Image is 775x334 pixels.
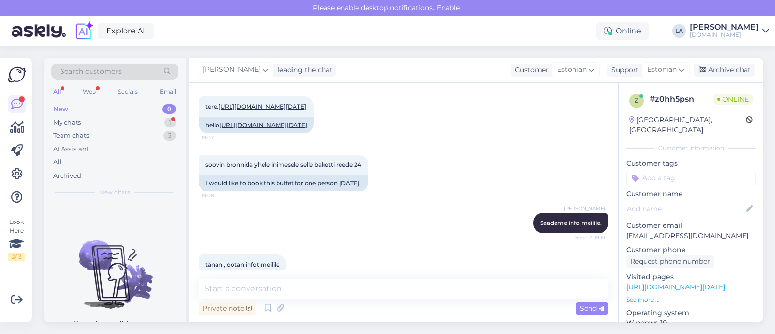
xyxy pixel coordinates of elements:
[690,23,769,39] a: [PERSON_NAME][DOMAIN_NAME]
[647,64,677,75] span: Estonian
[540,219,602,226] span: Saadame info meilile.
[74,319,156,329] p: New chats will be here.
[53,131,89,141] div: Team chats
[626,308,756,318] p: Operating system
[162,104,176,114] div: 0
[199,175,368,191] div: I would like to book this buffet for one person [DATE].
[163,131,176,141] div: 3
[99,188,130,197] span: New chats
[511,65,549,75] div: Customer
[199,302,256,315] div: Private note
[626,255,714,268] div: Request phone number
[626,159,756,169] p: Customer tags
[8,253,25,261] div: 2 / 3
[596,22,649,40] div: Online
[205,261,279,268] span: tänan , ootan infot meilile
[8,218,25,261] div: Look Here
[205,161,361,168] span: soovin bronnida yhele inimesele selle baketti reede 24
[205,103,306,110] span: tere.
[690,31,759,39] div: [DOMAIN_NAME]
[274,65,333,75] div: leading the chat
[158,85,178,98] div: Email
[626,295,756,304] p: See more ...
[564,205,605,212] span: [PERSON_NAME]
[626,231,756,241] p: [EMAIL_ADDRESS][DOMAIN_NAME]
[53,158,62,167] div: All
[74,21,94,41] img: explore-ai
[218,103,306,110] a: [URL][DOMAIN_NAME][DATE]
[60,66,122,77] span: Search customers
[219,121,307,128] a: [URL][DOMAIN_NAME][DATE]
[569,234,605,241] span: Seen ✓ 19:10
[44,223,186,310] img: No chats
[690,23,759,31] div: [PERSON_NAME]
[164,118,176,127] div: 1
[672,24,686,38] div: LA
[607,65,639,75] div: Support
[626,245,756,255] p: Customer phone
[8,65,26,84] img: Askly Logo
[580,304,604,313] span: Send
[53,144,89,154] div: AI Assistant
[203,64,261,75] span: [PERSON_NAME]
[713,94,753,105] span: Online
[53,104,68,114] div: New
[201,134,238,141] span: 19:07
[626,272,756,282] p: Visited pages
[434,3,463,12] span: Enable
[557,64,587,75] span: Estonian
[53,171,81,181] div: Archived
[626,318,756,328] p: Windows 10
[626,144,756,153] div: Customer information
[116,85,139,98] div: Socials
[694,64,755,77] div: Archive chat
[98,23,154,39] a: Explore AI
[199,117,314,133] div: hello
[635,97,638,104] span: z
[650,94,713,105] div: # z0hh5psn
[201,192,238,199] span: 19:08
[53,118,81,127] div: My chats
[626,171,756,185] input: Add a tag
[81,85,98,98] div: Web
[626,221,756,231] p: Customer email
[626,283,725,291] a: [URL][DOMAIN_NAME][DATE]
[629,115,746,135] div: [GEOGRAPHIC_DATA], [GEOGRAPHIC_DATA]
[627,204,744,214] input: Add name
[626,189,756,199] p: Customer name
[51,85,62,98] div: All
